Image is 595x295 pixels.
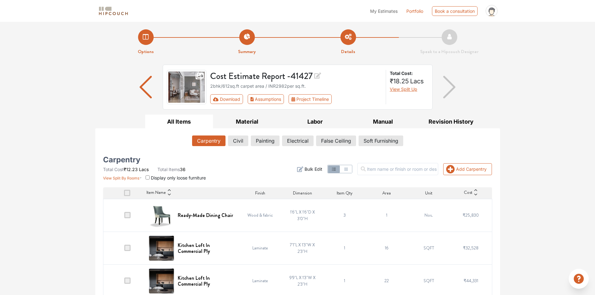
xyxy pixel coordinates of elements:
[149,236,174,261] img: Kitchen Loft In Commercial Ply
[443,163,492,175] button: Add Carpentry
[281,199,324,232] td: 1'6"L X 1'6"D X 3'0"H
[443,76,455,98] img: arrow right
[281,232,324,264] td: 7'1"L X 1'3"W X 2'3"H
[149,268,174,293] img: Kitchen Loft In Commercial Ply
[337,190,353,196] span: Item Qty
[157,166,186,173] li: 36
[98,4,129,18] span: logo-horizontal.svg
[432,6,478,16] div: Book a consultation
[210,94,243,104] button: Download
[406,8,423,14] a: Portfolio
[282,135,314,146] button: Electrical
[178,242,236,254] h6: Kitchen Loft In Commercial Ply
[390,77,409,85] span: ₹18.25
[210,94,337,104] div: First group
[425,190,432,196] span: Unit
[408,232,450,264] td: SQFT
[228,135,248,146] button: Civil
[210,83,382,89] div: 2bhk / 612 sq.ft carpet area / INR 2982 per sq.ft.
[103,176,139,180] span: View Split By Rooms
[324,199,366,232] td: 3
[289,94,332,104] button: Project Timeline
[157,167,180,172] span: Total Items
[281,115,349,129] button: Labor
[365,232,408,264] td: 16
[238,48,256,55] strong: Summary
[210,94,382,104] div: Toolbar with button groups
[140,76,152,98] img: arrow left
[390,86,417,92] button: View Split Up
[178,275,236,287] h6: Kitchen Loft In Commercial Ply
[103,167,124,172] span: Total Cost
[297,166,322,172] button: Bulk Edit
[463,212,479,218] span: ₹25,830
[146,189,166,197] span: Item Name
[178,212,233,218] h6: Ready-Made Dining Chair
[239,232,281,264] td: Laminate
[293,190,312,196] span: Dimension
[248,94,284,104] button: Assumptions
[251,135,280,146] button: Painting
[103,173,142,181] button: View Split By Rooms
[324,232,366,264] td: 1
[192,135,226,146] button: Carpentry
[145,115,213,129] button: All Items
[316,135,356,146] button: False Ceiling
[357,163,438,175] input: Item name or finish or room or description
[98,6,129,17] img: logo-horizontal.svg
[390,70,427,76] strong: Total Cost:
[349,115,417,129] button: Manual
[138,48,154,55] strong: Options
[365,199,408,232] td: 1
[151,175,206,180] span: Display only loose furniture
[213,115,281,129] button: Material
[103,157,140,162] h5: Carpentry
[464,189,472,197] span: Cost
[408,199,450,232] td: Nos.
[239,199,281,232] td: Wood & fabric
[464,278,478,284] span: ₹44,331
[167,70,207,104] img: gallery
[305,166,322,172] span: Bulk Edit
[420,48,478,55] strong: Speak to a Hipcouch Designer
[410,77,424,85] span: Lacs
[149,203,174,228] img: Ready-Made Dining Chair
[124,167,138,172] span: ₹12.23
[139,167,149,172] span: Lacs
[210,70,382,81] h3: Cost Estimate Report - 41427
[341,48,355,55] strong: Details
[463,245,478,251] span: ₹32,528
[382,190,391,196] span: Area
[255,190,265,196] span: Finish
[417,115,485,129] button: Revision History
[370,8,398,14] span: My Estimates
[359,135,403,146] button: Soft Furnishing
